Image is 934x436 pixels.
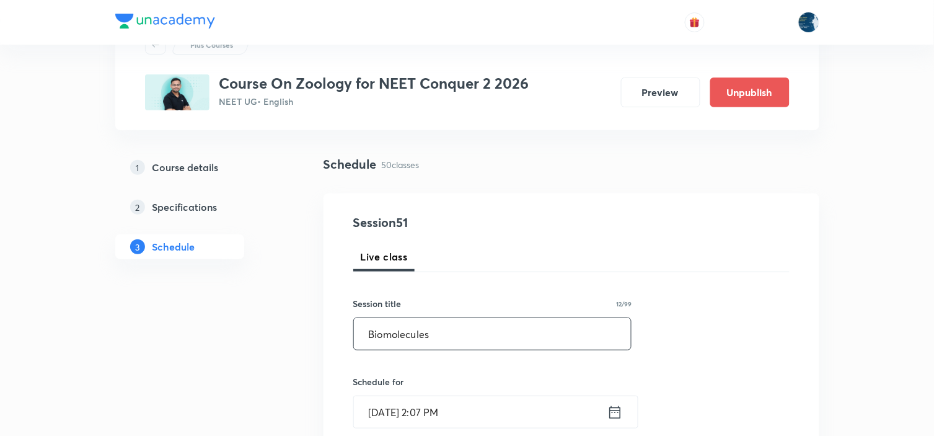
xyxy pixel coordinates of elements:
h3: Course On Zoology for NEET Conquer 2 2026 [219,74,529,92]
p: 50 classes [382,158,420,171]
p: 12/99 [616,301,632,307]
button: Preview [621,78,700,107]
span: Live class [361,249,408,264]
a: 1Course details [115,155,284,180]
h5: Schedule [152,239,195,254]
p: 1 [130,160,145,175]
p: 3 [130,239,145,254]
a: Company Logo [115,14,215,32]
button: avatar [685,12,705,32]
p: 2 [130,200,145,215]
a: 2Specifications [115,195,284,220]
img: Company Logo [115,14,215,29]
button: Unpublish [710,78,790,107]
input: A great title is short, clear and descriptive [354,318,632,350]
h4: Schedule [324,155,377,174]
img: avatar [689,17,700,28]
h4: Session 51 [353,213,579,232]
p: Plus Courses [190,39,233,50]
img: F372E714-69FB-42D4-B2BA-89B5BA1AA6FD_plus.png [145,74,209,110]
h6: Schedule for [353,375,632,388]
h5: Specifications [152,200,218,215]
p: NEET UG • English [219,95,529,108]
h6: Session title [353,297,402,310]
img: Lokeshwar Chiluveru [798,12,819,33]
h5: Course details [152,160,219,175]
